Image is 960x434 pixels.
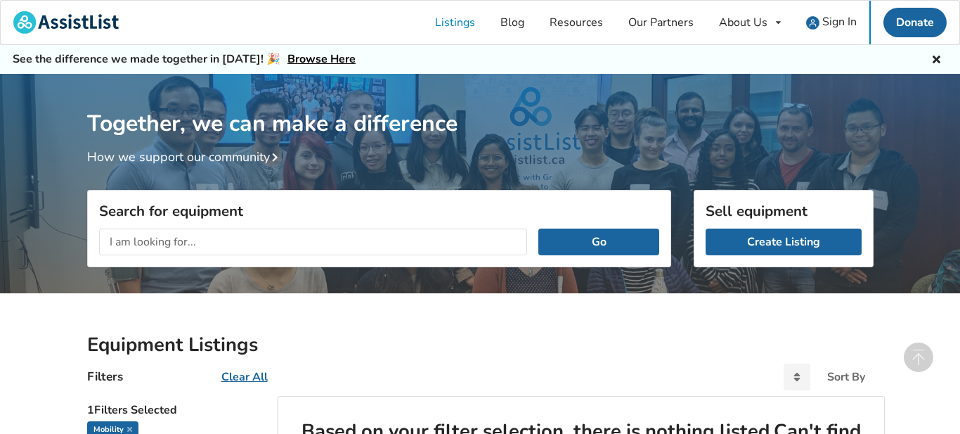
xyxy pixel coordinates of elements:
a: Donate [883,8,947,37]
a: Create Listing [706,229,862,255]
span: Sign In [822,14,857,30]
h1: Together, we can make a difference [87,74,874,138]
button: Go [538,229,659,255]
img: user icon [806,16,819,30]
a: How we support our community [87,148,284,165]
a: Listings [422,1,488,44]
h2: Equipment Listings [87,333,874,357]
h3: Sell equipment [706,202,862,220]
h5: 1 Filters Selected [87,396,267,421]
h4: Filters [87,369,123,385]
h3: Search for equipment [99,202,659,220]
a: Resources [537,1,616,44]
input: I am looking for... [99,229,528,255]
a: Blog [488,1,537,44]
img: assistlist-logo [13,11,119,34]
a: Browse Here [287,51,356,67]
div: Sort By [827,371,865,383]
div: About Us [719,17,767,28]
a: Our Partners [616,1,706,44]
h5: See the difference we made together in [DATE]! 🎉 [13,52,356,67]
a: user icon Sign In [793,1,869,44]
u: Clear All [221,369,268,385]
